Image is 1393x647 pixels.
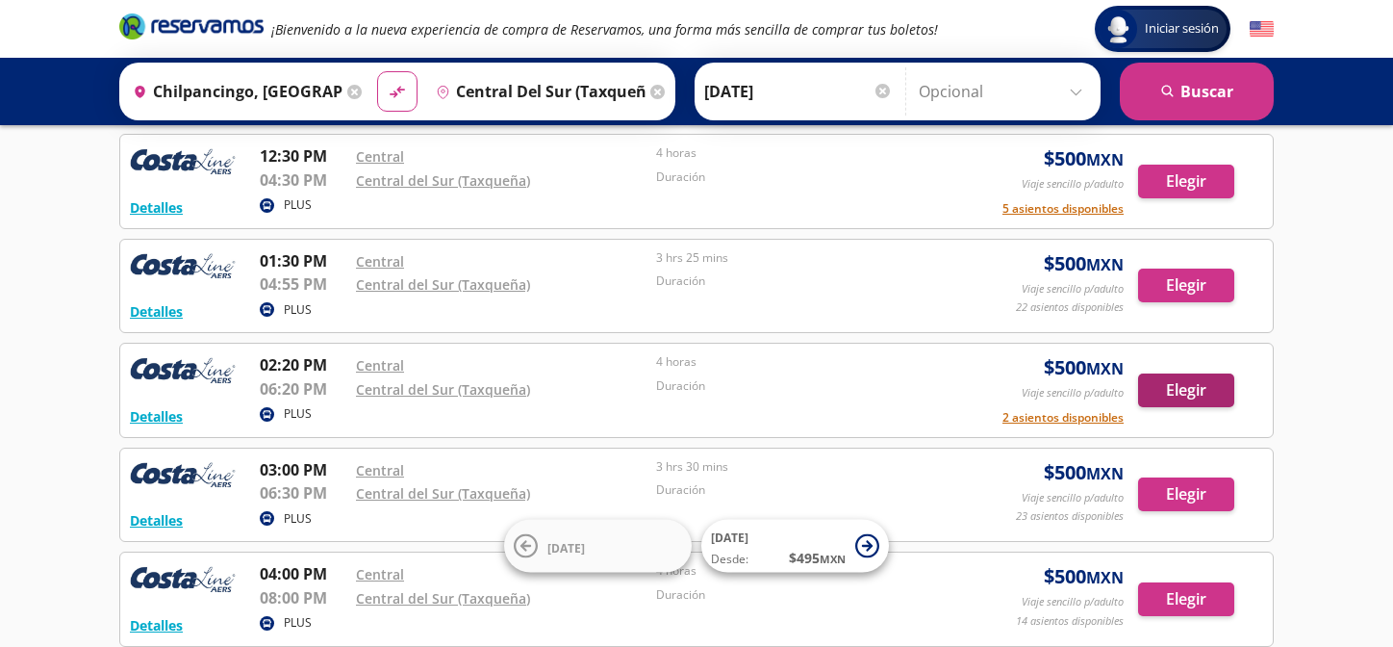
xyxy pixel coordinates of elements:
button: Detalles [130,615,183,635]
button: Buscar [1120,63,1274,120]
img: RESERVAMOS [130,144,236,183]
p: Viaje sencillo p/adulto [1022,594,1124,610]
button: [DATE]Desde:$495MXN [701,520,889,573]
span: [DATE] [711,530,748,546]
span: $ 500 [1044,562,1124,591]
img: RESERVAMOS [130,562,236,601]
span: Iniciar sesión [1137,19,1227,39]
p: 02:20 PM [260,353,346,376]
button: Detalles [130,197,183,218]
small: MXN [1086,463,1124,484]
p: 03:00 PM [260,458,346,481]
span: Desde: [711,551,748,568]
p: 23 asientos disponibles [1016,508,1124,525]
small: MXN [820,552,846,566]
p: Viaje sencillo p/adulto [1022,490,1124,506]
p: Viaje sencillo p/adulto [1022,176,1124,193]
p: Viaje sencillo p/adulto [1022,385,1124,401]
button: Detalles [130,510,183,531]
button: Detalles [130,301,183,322]
button: Detalles [130,406,183,427]
p: 3 hrs 30 mins [656,458,947,476]
small: MXN [1086,358,1124,379]
p: PLUS [284,510,312,528]
span: $ 500 [1044,144,1124,173]
small: MXN [1086,567,1124,588]
button: Elegir [1138,478,1234,511]
p: 4 horas [656,353,947,371]
button: Elegir [1138,165,1234,198]
iframe: Messagebird Livechat Widget [1281,535,1374,628]
p: 04:00 PM [260,562,346,585]
input: Buscar Destino [428,67,646,116]
input: Buscar Origen [125,67,342,116]
span: [DATE] [547,539,585,556]
span: $ 500 [1044,353,1124,382]
em: ¡Bienvenido a la nueva experiencia de compra de Reservamos, una forma más sencilla de comprar tus... [271,20,938,39]
img: RESERVAMOS [130,353,236,392]
a: Central del Sur (Taxqueña) [356,589,530,608]
button: 2 asientos disponibles [1002,409,1124,427]
p: 4 horas [656,144,947,162]
a: Central del Sur (Taxqueña) [356,380,530,399]
button: Elegir [1138,582,1234,616]
i: Brand Logo [119,12,264,40]
p: PLUS [284,405,312,423]
button: 5 asientos disponibles [1002,200,1124,218]
img: RESERVAMOS [130,458,236,497]
span: $ 495 [789,548,846,568]
small: MXN [1086,254,1124,275]
a: Central del Sur (Taxqueña) [356,484,530,503]
p: 06:30 PM [260,481,346,505]
a: Central [356,147,404,166]
p: PLUS [284,614,312,632]
span: $ 500 [1044,249,1124,278]
p: 01:30 PM [260,249,346,272]
p: PLUS [284,301,312,319]
button: [DATE] [504,520,692,573]
p: 08:00 PM [260,586,346,609]
p: 04:30 PM [260,168,346,192]
a: Brand Logo [119,12,264,46]
p: PLUS [284,196,312,214]
p: 12:30 PM [260,144,346,168]
a: Central del Sur (Taxqueña) [356,275,530,294]
p: 3 hrs 25 mins [656,249,947,267]
p: 14 asientos disponibles [1016,613,1124,630]
p: Duración [656,377,947,395]
p: Duración [656,168,947,186]
small: MXN [1086,149,1124,170]
span: $ 500 [1044,458,1124,487]
p: 22 asientos disponibles [1016,299,1124,316]
p: Viaje sencillo p/adulto [1022,281,1124,298]
p: Duración [656,481,947,499]
input: Elegir Fecha [704,67,893,116]
a: Central [356,252,404,271]
p: 06:20 PM [260,377,346,401]
button: Elegir [1138,269,1234,302]
a: Central [356,356,404,375]
img: RESERVAMOS [130,249,236,288]
a: Central del Sur (Taxqueña) [356,171,530,190]
p: Duración [656,586,947,604]
p: 04:55 PM [260,272,346,296]
a: Central [356,565,404,583]
a: Central [356,461,404,479]
button: Elegir [1138,374,1234,407]
input: Opcional [919,67,1091,116]
p: Duración [656,272,947,290]
button: English [1250,17,1274,41]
